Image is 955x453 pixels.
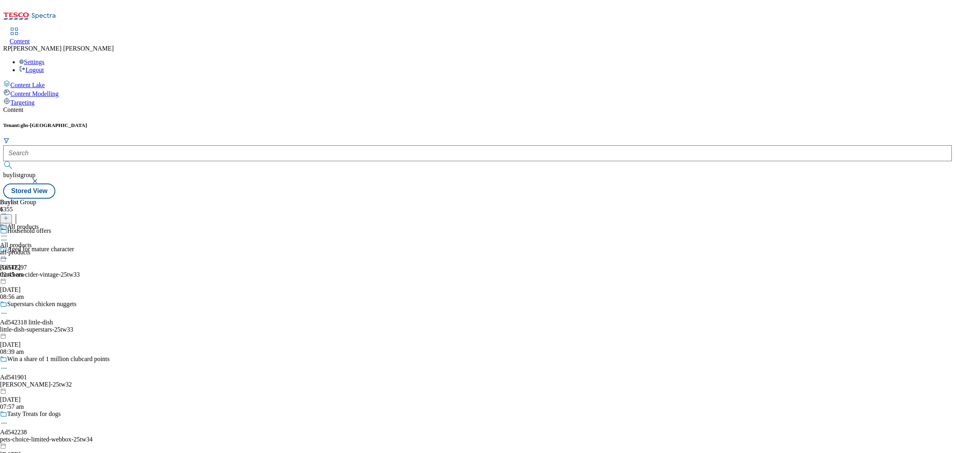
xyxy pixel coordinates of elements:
[3,172,35,178] span: buylistgroup
[10,28,30,45] a: Content
[3,89,952,98] a: Content Modelling
[7,410,60,418] div: Tasty Treats for dogs
[3,122,952,129] h5: Tenant:
[3,45,11,52] span: RP
[10,82,45,88] span: Content Lake
[3,98,952,106] a: Targeting
[3,106,952,113] div: Content
[7,301,76,308] div: Superstars chicken nuggets
[10,38,30,45] span: Content
[19,59,45,65] a: Settings
[3,184,55,199] button: Stored View
[10,99,35,106] span: Targeting
[11,45,114,52] span: [PERSON_NAME] [PERSON_NAME]
[3,145,952,161] input: Search
[7,355,110,363] div: Win a share of 1 million clubcard points
[3,80,952,89] a: Content Lake
[10,90,58,97] span: Content Modelling
[19,66,44,73] a: Logout
[7,223,39,230] div: All products
[7,246,74,253] div: Aged for mature character
[21,122,87,128] span: ghs-[GEOGRAPHIC_DATA]
[3,137,10,144] svg: Search Filters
